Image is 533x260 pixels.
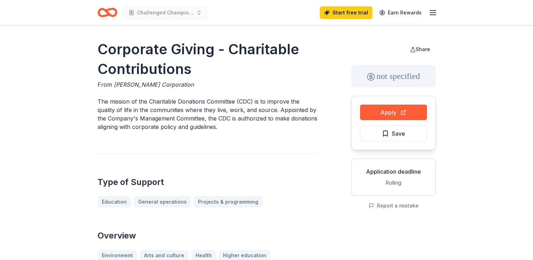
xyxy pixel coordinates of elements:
a: Projects & programming [194,196,262,208]
h2: Overview [98,230,317,241]
button: Challenged Champions Equestrian Center [123,6,207,20]
a: General operations [134,196,191,208]
div: not specified [351,65,436,87]
div: Rolling [357,179,430,187]
a: Start free trial [320,6,372,19]
span: Save [392,129,405,138]
button: Save [360,126,427,141]
div: From [98,80,317,89]
button: Report a mistake [368,202,419,210]
p: The mission of the Charitable Donations Committee (CDC) is to improve the quality of life in the ... [98,97,317,131]
div: Application deadline [357,167,430,176]
h1: Corporate Giving - Charitable Contributions [98,39,317,79]
span: Challenged Champions Equestrian Center [137,8,193,17]
span: [PERSON_NAME] Corporation [114,81,194,88]
a: Home [98,4,117,21]
h2: Type of Support [98,177,317,188]
button: Apply [360,105,427,120]
a: Earn Rewards [375,6,426,19]
span: Share [416,46,430,52]
button: Share [404,42,436,56]
a: Education [98,196,131,208]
